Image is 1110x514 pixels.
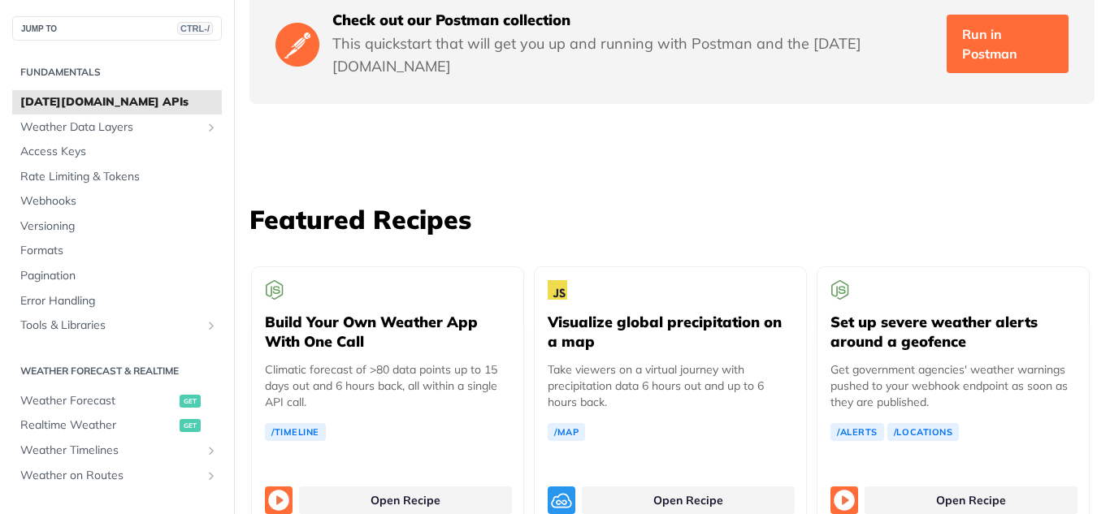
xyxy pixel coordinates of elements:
p: Take viewers on a virtual journey with precipitation data 6 hours out and up to 6 hours back. [548,361,793,410]
a: Weather Data LayersShow subpages for Weather Data Layers [12,115,222,140]
button: Show subpages for Tools & Libraries [205,319,218,332]
span: get [180,395,201,408]
p: Climatic forecast of >80 data points up to 15 days out and 6 hours back, all within a single API ... [265,361,510,410]
p: This quickstart that will get you up and running with Postman and the [DATE][DOMAIN_NAME] [332,32,934,78]
span: Rate Limiting & Tokens [20,169,218,185]
a: Run in Postman [947,15,1069,73]
a: Error Handling [12,289,222,313]
h5: Build Your Own Weather App With One Call [265,313,510,352]
a: /Timeline [265,423,326,441]
h5: Set up severe weather alerts around a geofence [830,313,1076,352]
a: /Alerts [830,423,884,441]
a: Weather Forecastget [12,389,222,413]
h5: Visualize global precipitation on a map [548,313,793,352]
button: JUMP TOCTRL-/ [12,16,222,41]
a: Open Recipe [865,486,1077,514]
span: get [180,419,201,432]
span: Versioning [20,218,218,235]
h2: Weather Forecast & realtime [12,364,222,378]
a: Versioning [12,214,222,239]
button: Show subpages for Weather Timelines [205,444,218,457]
span: Pagination [20,268,218,284]
a: Realtime Weatherget [12,413,222,438]
a: Rate Limiting & Tokens [12,165,222,189]
a: [DATE][DOMAIN_NAME] APIs [12,90,222,114]
a: Formats [12,239,222,263]
p: Get government agencies' weather warnings pushed to your webhook endpoint as soon as they are pub... [830,361,1076,410]
a: Webhooks [12,189,222,214]
span: Error Handling [20,293,218,309]
span: Tools & Libraries [20,317,201,334]
h2: Fundamentals [12,65,222,80]
span: [DATE][DOMAIN_NAME] APIs [20,94,218,110]
a: /Map [548,423,585,441]
a: Tools & LibrariesShow subpages for Tools & Libraries [12,313,222,338]
img: Postman Logo [275,20,319,68]
span: Weather on Routes [20,468,201,484]
a: Weather on RoutesShow subpages for Weather on Routes [12,464,222,488]
span: Formats [20,243,218,259]
button: Show subpages for Weather on Routes [205,469,218,482]
a: Open Recipe [582,486,795,514]
a: Access Keys [12,140,222,164]
span: Realtime Weather [20,417,176,434]
h5: Check out our Postman collection [332,11,934,30]
h3: Featured Recipes [249,201,1095,237]
a: Weather TimelinesShow subpages for Weather Timelines [12,438,222,463]
a: Pagination [12,264,222,288]
span: Weather Forecast [20,393,176,409]
a: /Locations [887,423,960,441]
span: Access Keys [20,144,218,160]
a: Open Recipe [299,486,512,514]
span: Weather Data Layers [20,119,201,136]
span: Weather Timelines [20,443,201,459]
span: Webhooks [20,193,218,209]
button: Show subpages for Weather Data Layers [205,121,218,134]
span: CTRL-/ [177,22,213,35]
